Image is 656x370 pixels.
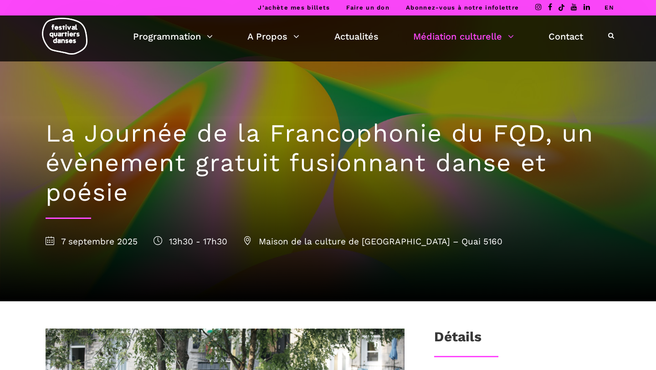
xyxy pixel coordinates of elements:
[605,4,614,11] a: EN
[243,236,502,247] span: Maison de la culture de [GEOGRAPHIC_DATA] – Quai 5160
[133,29,213,44] a: Programmation
[346,4,389,11] a: Faire un don
[46,119,610,207] h1: La Journée de la Francophonie du FQD, un évènement gratuit fusionnant danse et poésie
[258,4,330,11] a: J’achète mes billets
[548,29,583,44] a: Contact
[434,329,482,351] h3: Détails
[247,29,299,44] a: A Propos
[154,236,227,247] span: 13h30 - 17h30
[406,4,519,11] a: Abonnez-vous à notre infolettre
[42,18,87,55] img: logo-fqd-med
[46,236,138,247] span: 7 septembre 2025
[413,29,514,44] a: Médiation culturelle
[334,29,379,44] a: Actualités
